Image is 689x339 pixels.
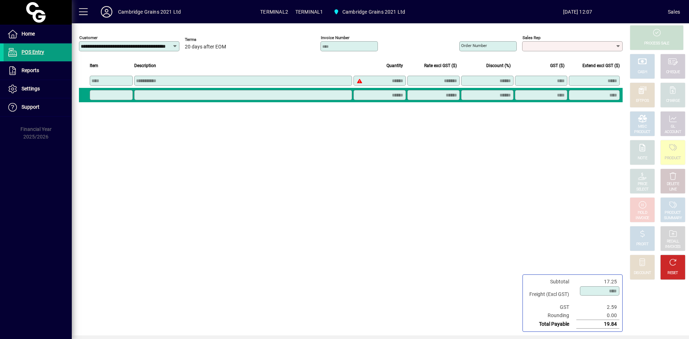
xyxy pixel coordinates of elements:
mat-label: Order number [461,43,487,48]
td: GST [526,303,576,311]
span: Support [22,104,39,110]
span: TERMINAL1 [295,6,323,18]
div: HOLD [638,210,647,216]
span: Description [134,62,156,70]
div: SELECT [636,187,649,192]
td: 2.59 [576,303,619,311]
a: Support [4,98,72,116]
div: DISCOUNT [634,270,651,276]
span: Home [22,31,35,37]
div: INVOICE [636,216,649,221]
div: PRODUCT [665,210,681,216]
span: 20 days after EOM [185,44,226,50]
div: CHEQUE [666,70,680,75]
a: Settings [4,80,72,98]
span: Rate excl GST ($) [424,62,457,70]
a: Home [4,25,72,43]
span: TERMINAL2 [260,6,288,18]
span: Terms [185,37,228,42]
td: Subtotal [526,278,576,286]
mat-label: Sales rep [522,35,540,40]
div: PRODUCT [634,130,650,135]
div: LINE [669,187,676,192]
span: Quantity [386,62,403,70]
div: ACCOUNT [665,130,681,135]
span: [DATE] 12:07 [487,6,668,18]
span: Settings [22,86,40,91]
span: Cambridge Grains 2021 Ltd [330,5,408,18]
div: INVOICES [665,244,680,250]
div: DELETE [667,182,679,187]
span: POS Entry [22,49,44,55]
td: 19.84 [576,320,619,329]
div: EFTPOS [636,98,649,104]
td: 0.00 [576,311,619,320]
div: CASH [638,70,647,75]
span: Reports [22,67,39,73]
div: PRODUCT [665,156,681,161]
div: GL [671,124,675,130]
div: RECALL [667,239,679,244]
td: Rounding [526,311,576,320]
span: Extend excl GST ($) [582,62,620,70]
span: GST ($) [550,62,564,70]
div: PRICE [638,182,647,187]
div: CHARGE [666,98,680,104]
span: Discount (%) [486,62,511,70]
td: Freight (Excl GST) [526,286,576,303]
div: PROFIT [636,242,648,247]
span: Item [90,62,98,70]
div: RESET [667,270,678,276]
mat-label: Invoice number [321,35,350,40]
div: Cambridge Grains 2021 Ltd [118,6,181,18]
div: Sales [668,6,680,18]
button: Profile [95,5,118,18]
div: NOTE [638,156,647,161]
div: PROCESS SALE [644,41,669,46]
a: Reports [4,62,72,80]
div: SUMMARY [664,216,682,221]
div: MISC [638,124,647,130]
td: 17.25 [576,278,619,286]
mat-label: Customer [79,35,98,40]
td: Total Payable [526,320,576,329]
span: Cambridge Grains 2021 Ltd [342,6,405,18]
